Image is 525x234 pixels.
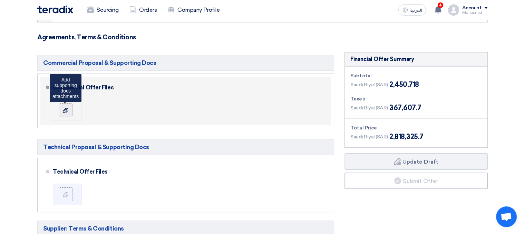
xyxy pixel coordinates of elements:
button: العربية [398,4,426,16]
div: Taxes [350,95,482,103]
span: العربية [409,8,422,13]
div: Subtotal [350,72,482,79]
span: Saudi Riyal (SAR) [350,81,388,88]
h3: Agreements, Terms & Conditions [37,33,488,41]
a: Sourcing [81,2,124,18]
span: 2,818,325.7 [389,131,424,142]
div: Mohannad [462,11,488,14]
h5: Commercial Proposal & Supporting Docs [37,55,334,71]
a: دردشة مفتوحة [496,206,517,227]
img: profile_test.png [448,4,459,16]
span: Saudi Riyal (SAR) [350,104,388,111]
span: 2,450,718 [389,79,419,90]
button: Update Draft [344,153,488,170]
div: Account [462,5,482,11]
h5: Technical Proposal & Supporting Docs [37,139,334,155]
div: Add supporting docs attachments [50,74,81,102]
img: Teradix logo [37,6,73,13]
button: Submit Offer [344,173,488,189]
div: Technical Offer Files [53,164,323,180]
div: Commercial Offer Files [53,79,323,96]
div: Total Price [350,124,482,131]
div: Financial Offer Summary [350,55,414,64]
span: 4 [438,2,443,8]
a: Orders [124,2,162,18]
span: 367,607.7 [389,103,421,113]
a: Company Profile [162,2,225,18]
span: Saudi Riyal (SAR) [350,133,388,140]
